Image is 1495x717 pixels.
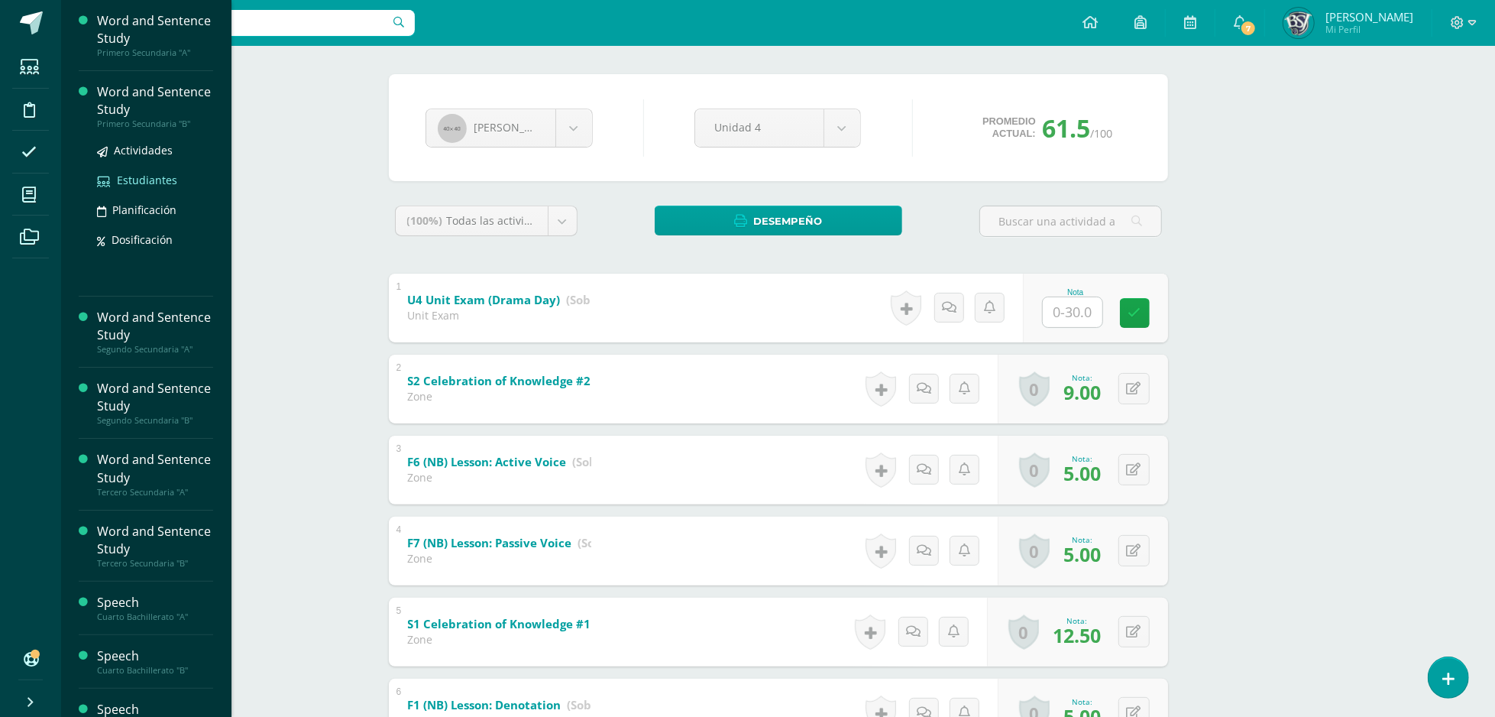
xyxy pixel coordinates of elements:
div: Word and Sentence Study [97,83,213,118]
div: Tercero Secundaria "A" [97,487,213,498]
strong: (Sobre 5.0) [578,535,639,550]
b: S1 Celebration of Knowledge #1 [408,616,591,631]
div: Tercero Secundaria "B" [97,558,213,569]
div: Cuarto Bachillerato "B" [97,665,213,676]
a: F6 (NB) Lesson: Active Voice (Sobre 5.0) [408,450,633,475]
a: Word and Sentence StudyTercero Secundaria "A" [97,451,213,497]
a: 0 [1008,615,1039,650]
div: Nota [1042,288,1109,297]
a: S1 Celebration of Knowledge #1 [408,612,665,637]
div: Cuarto Bachillerato "A" [97,612,213,622]
div: Zone [408,632,591,647]
div: Nota: [1064,453,1102,464]
div: Speech [97,647,213,665]
span: Desempeño [753,207,822,235]
div: Zone [408,470,591,485]
a: Estudiantes [97,171,213,189]
a: Dosificación [97,231,213,248]
span: Mi Perfil [1325,23,1413,36]
b: U4 Unit Exam (Drama Day) [408,292,561,307]
a: Word and Sentence StudyTercero Secundaria "B" [97,523,213,569]
span: /100 [1090,126,1112,141]
a: Word and Sentence StudyPrimero Secundaria "B" [97,83,213,129]
span: 9.00 [1064,379,1102,405]
span: [PERSON_NAME] [474,120,560,135]
div: Primero Secundaria "B" [97,118,213,129]
a: F7 (NB) Lesson: Passive Voice (Sobre 5.0) [408,531,639,556]
a: Unidad 4 [695,109,860,147]
a: SpeechCuarto Bachillerato "B" [97,647,213,676]
a: 0 [1019,534,1050,569]
div: Word and Sentence Study [97,380,213,415]
span: Estudiantes [117,173,177,187]
div: Segundo Secundaria "A" [97,344,213,355]
span: Unidad 4 [714,109,804,145]
span: Todas las actividades de esta unidad [447,213,636,228]
div: Nota: [1053,615,1102,626]
a: Word and Sentence StudySegundo Secundaria "A" [97,309,213,355]
div: Nota: [1064,534,1102,545]
div: Word and Sentence Study [97,12,213,47]
a: Word and Sentence StudyPrimero Secundaria "A" [97,12,213,58]
div: Speech [97,594,213,612]
a: Actividades [97,141,213,159]
div: Unit Exam [408,308,591,323]
div: Segundo Secundaria "B" [97,415,213,426]
div: Zone [408,551,591,566]
span: 12.50 [1053,622,1102,648]
div: Word and Sentence Study [97,309,213,344]
div: Zone [408,389,591,404]
div: Nota: [1064,372,1102,383]
img: ac1110cd471b9ffa874f13d93ccfeac6.png [1283,8,1314,38]
img: 40x40 [438,114,467,143]
span: Actividades [114,143,173,157]
a: U4 Unit Exam (Drama Day) (Sobre 30.0) [408,288,634,313]
a: [PERSON_NAME] [426,109,592,147]
a: 0 [1019,371,1050,407]
span: [PERSON_NAME] [1325,9,1413,24]
strong: (Sobre 5.0) [568,697,628,712]
a: SpeechCuarto Bachillerato "A" [97,594,213,622]
span: 5.00 [1064,541,1102,567]
div: Word and Sentence Study [97,523,213,558]
b: F1 (NB) Lesson: Denotation [408,697,561,712]
div: Nota: [1064,696,1102,707]
b: F6 (NB) Lesson: Active Voice [408,454,567,469]
b: F7 (NB) Lesson: Passive Voice [408,535,572,550]
a: 0 [1019,453,1050,488]
strong: (Sobre 5.0) [573,454,633,469]
a: S2 Celebration of Knowledge #2 [408,369,665,394]
a: Desempeño [655,206,902,235]
strong: (Sobre 30.0) [567,292,634,307]
div: Primero Secundaria "A" [97,47,213,58]
span: Planificación [112,203,176,217]
span: Dosificación [112,232,173,247]
b: S2 Celebration of Knowledge #2 [408,373,591,388]
input: Busca un usuario... [71,10,415,36]
span: 61.5 [1042,112,1090,144]
a: Planificación [97,201,213,219]
span: (100%) [407,213,443,228]
a: Word and Sentence StudySegundo Secundaria "B" [97,380,213,426]
span: 7 [1240,20,1257,37]
input: 0-30.0 [1043,297,1102,327]
div: Word and Sentence Study [97,451,213,486]
span: Promedio actual: [982,115,1036,140]
a: (100%)Todas las actividades de esta unidad [396,206,577,235]
input: Buscar una actividad aquí... [980,206,1161,236]
span: 5.00 [1064,460,1102,486]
